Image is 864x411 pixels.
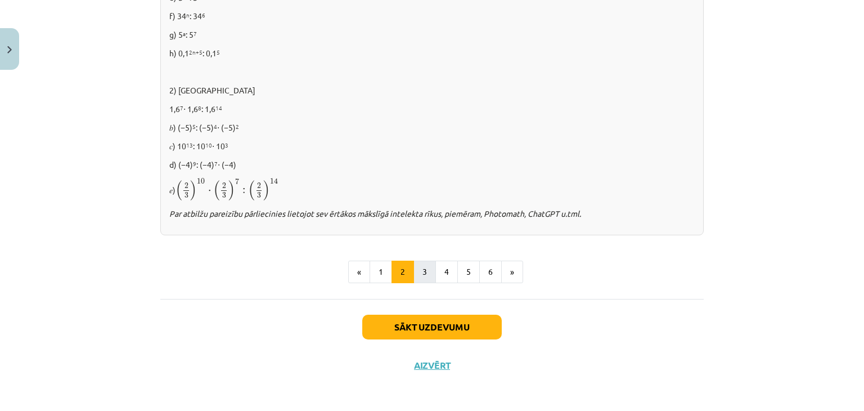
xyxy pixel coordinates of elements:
span: 3 [222,193,226,198]
span: 2 [257,183,261,189]
p: f) 34 : 34 [169,10,695,22]
sup: a [183,29,186,38]
sup: 2n+5 [189,48,202,56]
span: ( [248,180,255,200]
sup: 14 [215,104,222,112]
p: 𝑒) [169,177,695,201]
p: d) (−4) : (−4) ⋅ (−4) [169,159,695,171]
p: h) 0,1 : 0,1 [169,47,695,59]
button: 4 [435,261,458,283]
i: Par atbilžu pareizību pārliecinies lietojot sev ērtākos mākslīgā intelekta rīkus, piemēram, Photo... [169,208,581,218]
span: ⋅ [208,190,211,193]
p: 𝑏) (−5) : (−5) ⋅ (−5) [169,122,695,133]
sup: 13 [186,141,193,149]
sup: n [186,11,190,19]
img: icon-close-lesson-0947bae3869378f0d4975bcd49f059093ad1ed9edebbc8119c70593378902aed.svg [7,46,12,53]
nav: Page navigation example [160,261,704,283]
button: « [348,261,370,283]
button: Aizvērt [411,360,453,371]
span: ) [263,180,270,200]
span: ) [190,180,197,200]
p: 2) [GEOGRAPHIC_DATA] [169,84,695,96]
sup: 6 [202,11,205,19]
p: 1,6 ⋅ 1,6 : 1,6 [169,103,695,115]
sup: 3 [225,141,228,149]
button: 3 [413,261,436,283]
button: 2 [391,261,414,283]
sup: 8 [198,104,201,112]
span: 14 [270,178,278,184]
sup: 9 [193,159,196,168]
sup: 7 [214,159,218,168]
span: 3 [184,193,188,198]
span: 2 [184,183,188,189]
span: : [242,188,245,194]
sup: 10 [205,141,212,149]
p: g) 5 : 5 [169,29,695,41]
button: 5 [457,261,480,283]
span: 7 [235,178,239,184]
sup: 5 [192,122,196,131]
sup: 4 [214,122,217,131]
span: 10 [197,178,205,184]
span: ( [213,180,220,200]
p: 𝑐) 10 : 10 ⋅ 10 [169,140,695,152]
span: ( [175,180,182,200]
sup: 2 [236,122,239,131]
button: Sākt uzdevumu [362,315,502,339]
span: 3 [257,193,261,198]
button: » [501,261,523,283]
sup: 5 [217,48,220,56]
span: ) [228,180,235,200]
sup: 7 [193,29,197,38]
span: 2 [222,183,226,189]
sup: 7 [180,104,183,112]
button: 6 [479,261,502,283]
button: 1 [370,261,392,283]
